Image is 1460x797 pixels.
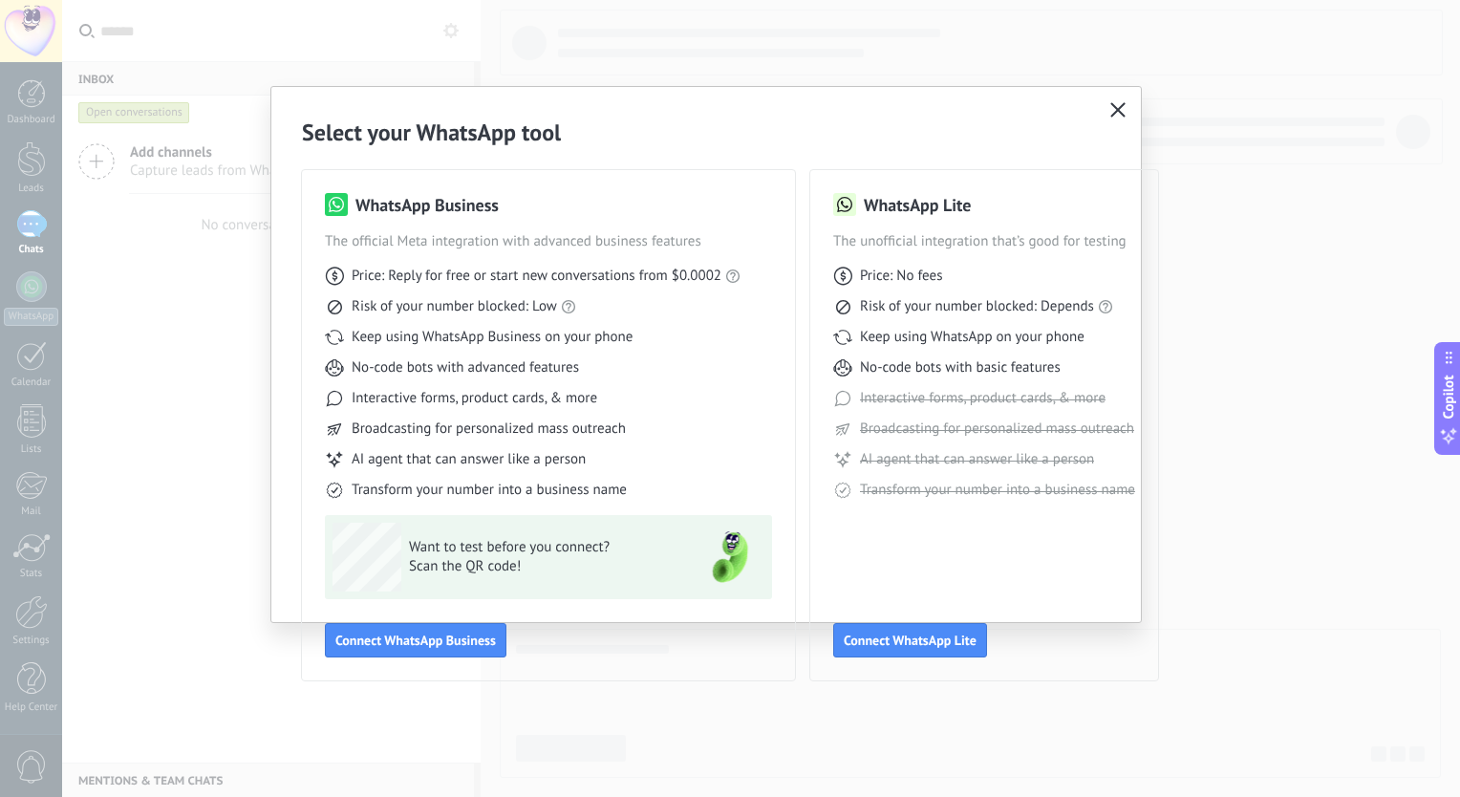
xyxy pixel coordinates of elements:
[325,232,772,251] span: The official Meta integration with advanced business features
[325,623,506,657] button: Connect WhatsApp Business
[352,389,597,408] span: Interactive forms, product cards, & more
[833,623,987,657] button: Connect WhatsApp Lite
[352,297,557,316] span: Risk of your number blocked: Low
[833,232,1135,251] span: The unofficial integration that’s good for testing
[335,634,496,647] span: Connect WhatsApp Business
[860,389,1106,408] span: Interactive forms, product cards, & more
[696,523,764,592] img: green-phone.png
[860,420,1134,439] span: Broadcasting for personalized mass outreach
[355,193,499,217] h3: WhatsApp Business
[860,328,1084,347] span: Keep using WhatsApp on your phone
[352,328,633,347] span: Keep using WhatsApp Business on your phone
[860,267,942,286] span: Price: No fees
[860,450,1094,469] span: AI agent that can answer like a person
[1439,376,1458,420] span: Copilot
[352,358,579,377] span: No-code bots with advanced features
[860,481,1135,500] span: Transform your number into a business name
[860,297,1094,316] span: Risk of your number blocked: Depends
[352,267,721,286] span: Price: Reply for free or start new conversations from $0.0002
[844,634,977,647] span: Connect WhatsApp Lite
[352,450,586,469] span: AI agent that can answer like a person
[864,193,971,217] h3: WhatsApp Lite
[409,557,688,576] span: Scan the QR code!
[860,358,1061,377] span: No-code bots with basic features
[352,420,626,439] span: Broadcasting for personalized mass outreach
[352,481,627,500] span: Transform your number into a business name
[409,538,688,557] span: Want to test before you connect?
[302,118,1110,147] h2: Select your WhatsApp tool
